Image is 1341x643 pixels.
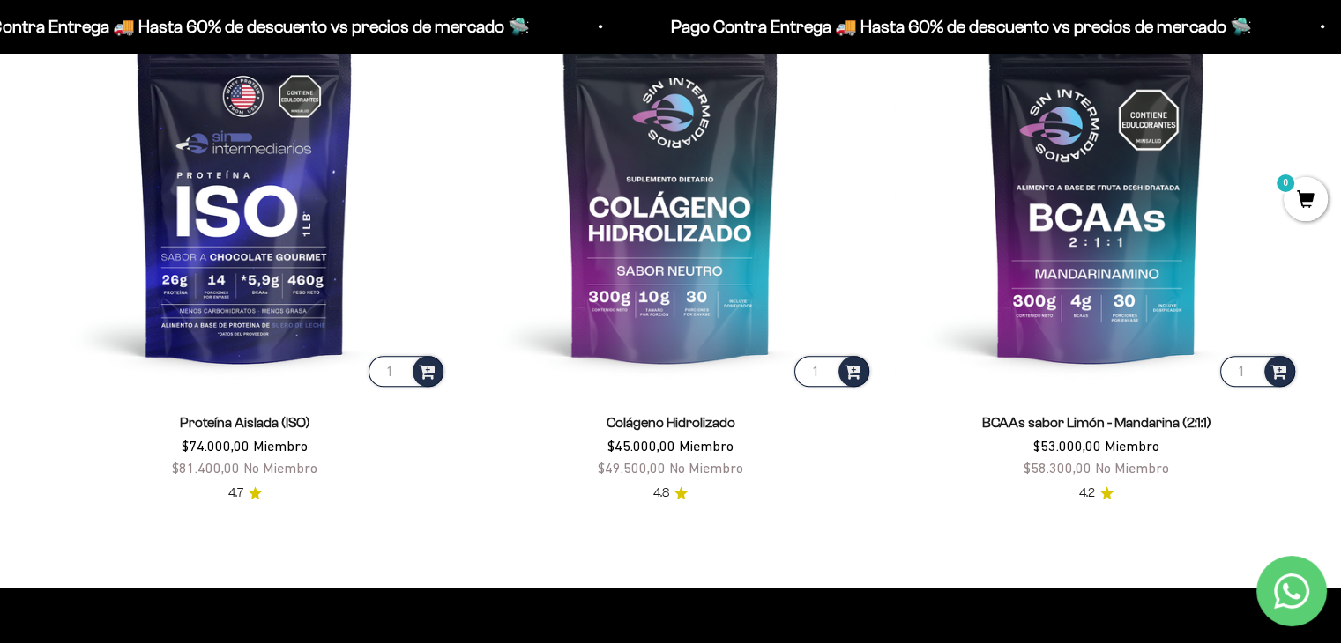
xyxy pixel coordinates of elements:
[172,460,240,476] span: $81.400,00
[598,460,666,476] span: $49.500,00
[667,12,1248,41] p: Pago Contra Entrega 🚚 Hasta 60% de descuento vs precios de mercado 🛸
[180,415,310,430] a: Proteína Aislada (ISO)
[1079,484,1114,503] a: 4.24.2 de 5.0 estrellas
[982,415,1211,430] a: BCAAs sabor Limón - Mandarina (2:1:1)
[653,484,688,503] a: 4.84.8 de 5.0 estrellas
[679,438,734,454] span: Miembro
[1284,191,1328,211] a: 0
[1033,438,1101,454] span: $53.000,00
[228,484,262,503] a: 4.74.7 de 5.0 estrellas
[1105,438,1159,454] span: Miembro
[1275,173,1296,194] mark: 0
[228,484,243,503] span: 4.7
[243,460,317,476] span: No Miembro
[653,484,669,503] span: 4.8
[182,438,250,454] span: $74.000,00
[1024,460,1091,476] span: $58.300,00
[607,415,735,430] a: Colágeno Hidrolizado
[253,438,308,454] span: Miembro
[669,460,743,476] span: No Miembro
[607,438,675,454] span: $45.000,00
[1095,460,1169,476] span: No Miembro
[1079,484,1095,503] span: 4.2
